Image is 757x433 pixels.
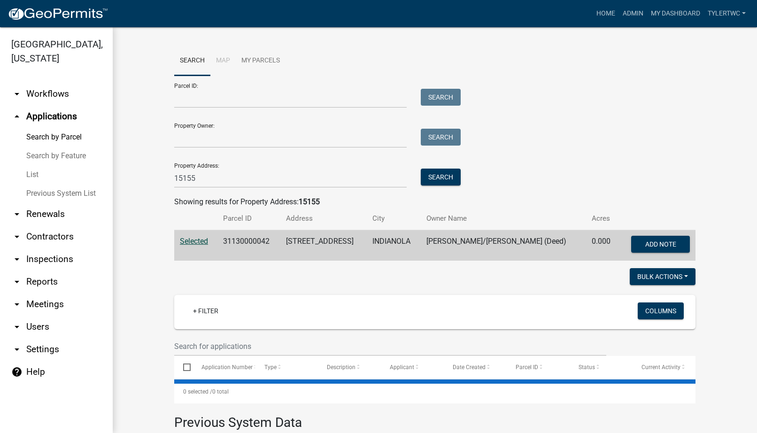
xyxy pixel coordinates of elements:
[180,237,208,246] a: Selected
[507,356,570,379] datatable-header-cell: Parcel ID
[11,366,23,378] i: help
[174,403,695,433] h3: Previous System Data
[586,208,619,230] th: Acres
[255,356,318,379] datatable-header-cell: Type
[586,230,619,261] td: 0.000
[217,230,281,261] td: 31130000042
[638,302,684,319] button: Columns
[236,46,286,76] a: My Parcels
[579,364,595,371] span: Status
[174,380,695,403] div: 0 total
[704,5,749,23] a: TylerTWC
[327,364,355,371] span: Description
[11,231,23,242] i: arrow_drop_down
[217,208,281,230] th: Parcel ID
[421,169,461,186] button: Search
[421,129,461,146] button: Search
[11,299,23,310] i: arrow_drop_down
[633,356,695,379] datatable-header-cell: Current Activity
[11,321,23,332] i: arrow_drop_down
[367,208,421,230] th: City
[453,364,486,371] span: Date Created
[421,230,586,261] td: [PERSON_NAME]/[PERSON_NAME] (Deed)
[390,364,414,371] span: Applicant
[421,208,586,230] th: Owner Name
[645,240,676,248] span: Add Note
[631,236,690,253] button: Add Note
[11,209,23,220] i: arrow_drop_down
[619,5,647,23] a: Admin
[11,344,23,355] i: arrow_drop_down
[185,302,226,319] a: + Filter
[11,111,23,122] i: arrow_drop_up
[174,337,606,356] input: Search for applications
[280,208,367,230] th: Address
[570,356,633,379] datatable-header-cell: Status
[421,89,461,106] button: Search
[381,356,444,379] datatable-header-cell: Applicant
[444,356,507,379] datatable-header-cell: Date Created
[174,196,695,208] div: Showing results for Property Address:
[183,388,212,395] span: 0 selected /
[593,5,619,23] a: Home
[641,364,680,371] span: Current Activity
[516,364,538,371] span: Parcel ID
[174,46,210,76] a: Search
[299,197,320,206] strong: 15155
[630,268,695,285] button: Bulk Actions
[201,364,253,371] span: Application Number
[174,356,192,379] datatable-header-cell: Select
[367,230,421,261] td: INDIANOLA
[264,364,277,371] span: Type
[318,356,381,379] datatable-header-cell: Description
[192,356,255,379] datatable-header-cell: Application Number
[280,230,367,261] td: [STREET_ADDRESS]
[647,5,704,23] a: My Dashboard
[11,254,23,265] i: arrow_drop_down
[11,276,23,287] i: arrow_drop_down
[11,88,23,100] i: arrow_drop_down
